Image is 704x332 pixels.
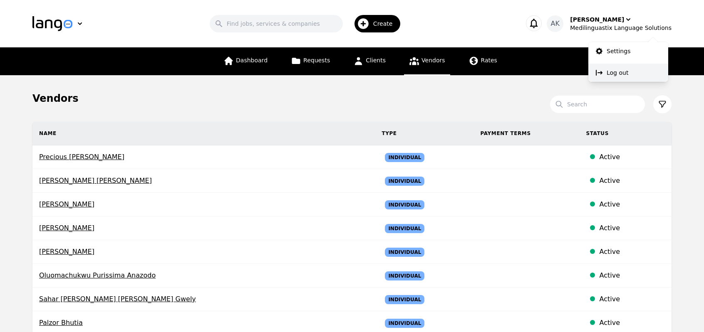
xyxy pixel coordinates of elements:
span: Individual [385,271,424,280]
span: Oluomachukwu Purissima Anazodo [39,271,368,280]
button: Create [343,12,406,36]
span: Individual [385,200,424,209]
span: Rates [481,57,497,64]
span: Individual [385,319,424,328]
span: AK [551,19,560,29]
div: Active [599,318,665,328]
div: Active [599,199,665,209]
div: Medilinguastix Language Solutions [570,24,672,32]
span: Individual [385,224,424,233]
span: Create [373,20,399,28]
th: Type [375,122,473,145]
span: Clients [366,57,386,64]
div: Active [599,152,665,162]
span: Requests [303,57,330,64]
th: Payment Terms [474,122,580,145]
p: Settings [607,47,630,55]
span: [PERSON_NAME] [PERSON_NAME] [39,176,368,186]
a: Rates [464,47,502,75]
div: [PERSON_NAME] [570,15,624,24]
span: Individual [385,177,424,186]
span: Palzor Bhutia [39,318,368,328]
th: Status [579,122,672,145]
span: Dashboard [236,57,268,64]
span: [PERSON_NAME] [39,223,368,233]
th: Name [32,122,375,145]
input: Search [550,96,645,113]
div: Active [599,294,665,304]
span: Individual [385,295,424,304]
button: Filter [653,95,672,113]
span: Individual [385,153,424,162]
h1: Vendors [32,92,78,105]
img: Logo [32,16,72,31]
span: Vendors [421,57,445,64]
a: Vendors [404,47,450,75]
span: [PERSON_NAME] [39,199,368,209]
div: Active [599,247,665,257]
a: Clients [348,47,391,75]
span: Precious [PERSON_NAME] [39,152,368,162]
p: Log out [607,69,628,77]
div: Active [599,176,665,186]
span: [PERSON_NAME] [39,247,368,257]
span: Sahar [PERSON_NAME] [PERSON_NAME] Gwely [39,294,368,304]
input: Find jobs, services & companies [210,15,343,32]
button: AK[PERSON_NAME]Medilinguastix Language Solutions [547,15,672,32]
span: Individual [385,248,424,257]
div: Active [599,223,665,233]
div: Active [599,271,665,280]
a: Dashboard [218,47,273,75]
a: Requests [286,47,335,75]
